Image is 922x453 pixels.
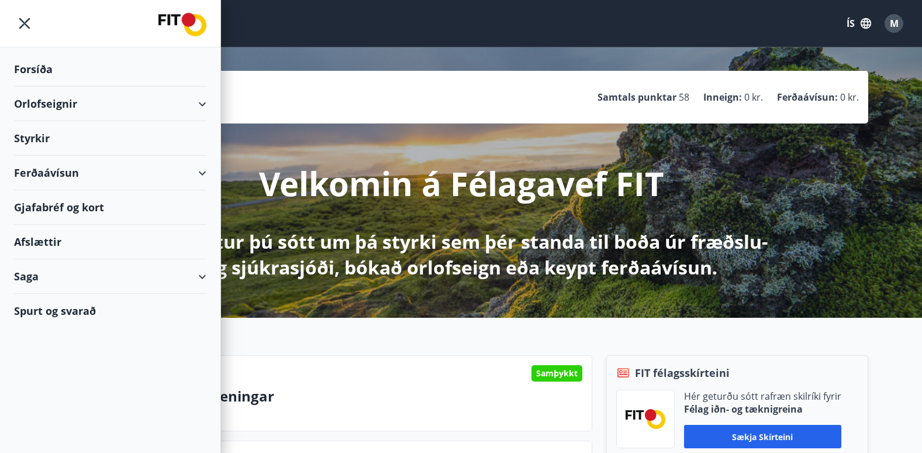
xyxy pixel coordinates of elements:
span: 58 [679,91,689,104]
p: Velkomin á Félagavef FIT [259,161,664,205]
div: Spurt og svarað [14,294,206,328]
p: Sjúkradagpeningar [140,386,582,406]
span: M [890,17,899,30]
p: Hér geturðu sótt rafræn skilríki fyrir [684,390,841,403]
p: Hér getur þú sótt um þá styrki sem þér standa til boða úr fræðslu- og sjúkrasjóði, bókað orlofsei... [153,229,770,280]
span: FIT félagsskírteini [635,365,730,380]
div: Ferðaávísun [14,156,206,190]
div: Saga [14,259,206,294]
img: FPQVkF9lTnNbbaRSFyT17YYeljoOGk5m51IhT0bO.png [626,409,665,428]
button: menu [14,13,35,34]
p: Ferðaávísun : [777,91,838,104]
button: ÍS [840,13,878,34]
div: Gjafabréf og kort [14,190,206,225]
div: Afslættir [14,225,206,259]
p: Samtals punktar [598,91,676,104]
div: Orlofseignir [14,87,206,121]
div: Forsíða [14,52,206,87]
p: Inneign : [703,91,742,104]
img: union_logo [158,13,206,36]
div: Styrkir [14,121,206,156]
span: 0 kr. [744,91,763,104]
span: 0 kr. [840,91,859,104]
button: M [880,9,908,37]
div: Samþykkt [531,365,582,382]
button: Sækja skírteini [684,425,841,448]
p: Félag iðn- og tæknigreina [684,403,841,416]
